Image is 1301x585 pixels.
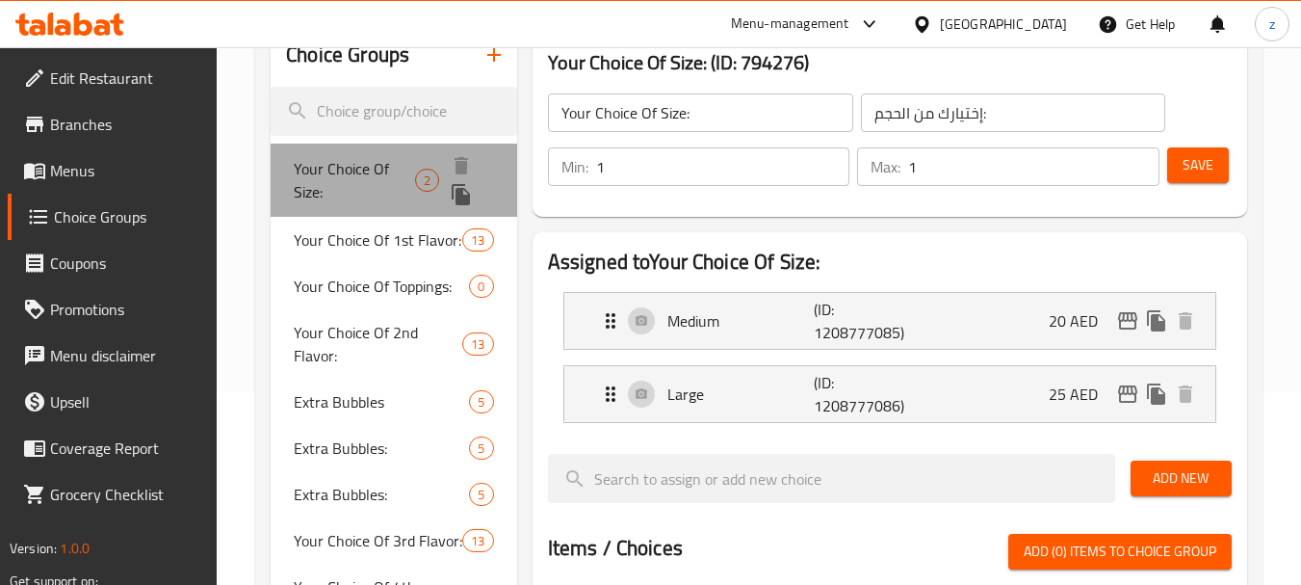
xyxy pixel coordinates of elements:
[1142,306,1171,335] button: duplicate
[548,284,1232,358] li: Expand
[271,217,516,263] div: Your Choice Of 1st Flavor:13
[470,486,492,504] span: 5
[1113,306,1142,335] button: edit
[8,286,218,332] a: Promotions
[940,13,1067,35] div: [GEOGRAPHIC_DATA]
[1049,309,1113,332] p: 20 AED
[469,437,493,460] div: Choices
[1167,147,1229,183] button: Save
[416,172,438,190] span: 2
[548,534,683,563] h2: Items / Choices
[1142,380,1171,409] button: duplicate
[469,275,493,298] div: Choices
[294,390,469,413] span: Extra Bubbles
[271,144,516,217] div: Your Choice Of Size:2deleteduplicate
[8,194,218,240] a: Choice Groups
[294,529,462,552] span: Your Choice Of 3rd Flavor:
[1171,380,1200,409] button: delete
[548,454,1115,503] input: search
[50,390,202,413] span: Upsell
[271,87,516,136] input: search
[10,536,57,561] span: Version:
[294,228,462,252] span: Your Choice Of 1st Flavor:
[271,379,516,425] div: Extra Bubbles5
[462,332,493,356] div: Choices
[1183,153,1213,177] span: Save
[294,437,469,460] span: Extra Bubbles:
[1131,461,1232,496] button: Add New
[8,332,218,379] a: Menu disclaimer
[271,309,516,379] div: Your Choice Of 2nd Flavor:13
[814,371,912,417] p: (ID: 1208777086)
[1049,383,1113,406] p: 25 AED
[8,147,218,194] a: Menus
[50,483,202,506] span: Grocery Checklist
[54,205,202,228] span: Choice Groups
[470,278,492,296] span: 0
[1008,534,1232,570] button: Add (0) items to choice group
[470,393,492,412] span: 5
[548,248,1232,277] h2: Assigned to Your Choice Of Size:
[1024,540,1216,564] span: Add (0) items to choice group
[447,151,476,180] button: delete
[271,263,516,309] div: Your Choice Of Toppings:0
[667,383,815,406] p: Large
[294,321,462,367] span: Your Choice Of 2nd Flavor:
[667,309,815,332] p: Medium
[8,471,218,518] a: Grocery Checklist
[8,101,218,147] a: Branches
[50,437,202,460] span: Coverage Report
[1269,13,1275,35] span: z
[564,366,1215,422] div: Expand
[50,344,202,367] span: Menu disclaimer
[50,252,202,275] span: Coupons
[271,518,516,564] div: Your Choice Of 3rd Flavor:13
[50,298,202,321] span: Promotions
[447,180,476,209] button: duplicate
[470,439,492,458] span: 5
[50,113,202,136] span: Branches
[561,155,588,178] p: Min:
[271,425,516,471] div: Extra Bubbles:5
[463,532,492,550] span: 13
[463,335,492,354] span: 13
[871,155,900,178] p: Max:
[462,228,493,252] div: Choices
[271,471,516,518] div: Extra Bubbles:5
[469,390,493,413] div: Choices
[294,275,469,298] span: Your Choice Of Toppings:
[8,379,218,425] a: Upsell
[294,157,415,203] span: Your Choice Of Size:
[462,529,493,552] div: Choices
[548,47,1232,78] h3: Your Choice Of Size: (ID: 794276)
[814,298,912,344] p: (ID: 1208777085)
[50,66,202,90] span: Edit Restaurant
[564,293,1215,349] div: Expand
[294,483,469,506] span: Extra Bubbles:
[415,169,439,192] div: Choices
[548,358,1232,431] li: Expand
[8,425,218,471] a: Coverage Report
[8,240,218,286] a: Coupons
[463,231,492,250] span: 13
[286,40,409,69] h2: Choice Groups
[60,536,90,561] span: 1.0.0
[1113,380,1142,409] button: edit
[469,483,493,506] div: Choices
[8,55,218,101] a: Edit Restaurant
[1146,466,1216,491] span: Add New
[1171,306,1200,335] button: delete
[731,13,849,36] div: Menu-management
[50,159,202,182] span: Menus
